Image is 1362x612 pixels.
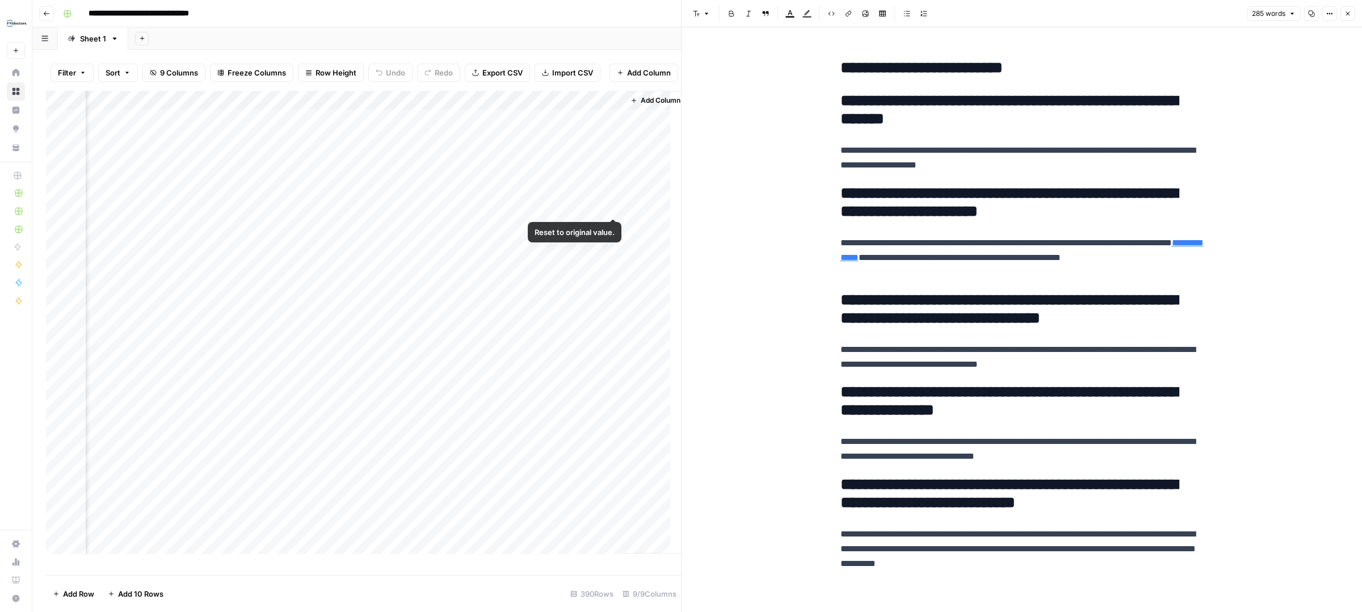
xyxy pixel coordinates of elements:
button: Add Row [46,585,101,603]
span: Add Row [63,588,94,600]
a: Sheet 1 [58,27,128,50]
button: Add 10 Rows [101,585,170,603]
button: Row Height [298,64,364,82]
span: Filter [58,67,76,78]
a: Your Data [7,139,25,157]
button: Workspace: FYidoctors [7,9,25,37]
span: Add Column [641,95,680,106]
div: Sheet 1 [80,33,106,44]
button: Sort [98,64,138,82]
button: 285 words [1247,6,1301,21]
span: Freeze Columns [228,67,286,78]
img: FYidoctors Logo [7,13,27,33]
button: Help + Support [7,589,25,607]
a: Opportunities [7,120,25,138]
span: 9 Columns [160,67,198,78]
button: Undo [368,64,413,82]
button: Add Column [609,64,678,82]
span: Undo [386,67,405,78]
a: Insights [7,101,25,119]
span: Import CSV [552,67,593,78]
a: Browse [7,82,25,100]
span: Row Height [316,67,356,78]
span: Add Column [627,67,671,78]
span: Add 10 Rows [118,588,163,600]
a: Usage [7,553,25,571]
button: Import CSV [535,64,600,82]
button: Freeze Columns [210,64,293,82]
span: 285 words [1252,9,1285,19]
a: Home [7,64,25,82]
div: 9/9 Columns [618,585,681,603]
span: Export CSV [482,67,523,78]
button: Export CSV [465,64,530,82]
div: 390 Rows [566,585,618,603]
span: Redo [435,67,453,78]
button: Redo [417,64,460,82]
a: Learning Hub [7,571,25,589]
button: 9 Columns [142,64,205,82]
button: Add Column [626,93,685,108]
button: Filter [51,64,94,82]
span: Sort [106,67,120,78]
a: Settings [7,535,25,553]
